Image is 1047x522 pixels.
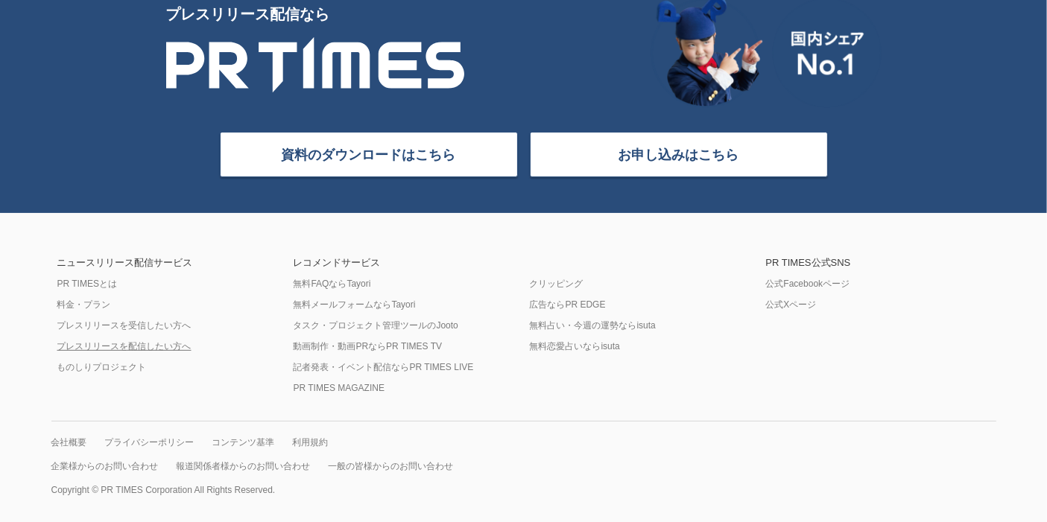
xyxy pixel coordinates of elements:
[294,382,385,394] a: PR TIMES MAGAZINE
[220,132,518,177] a: 資料のダウンロードはこちら
[51,460,159,472] a: 企業様からのお問い合わせ
[212,436,275,448] a: コンテンツ基準
[51,436,87,448] a: 会社概要
[105,436,194,448] a: プライバシーポリシー
[57,361,147,373] a: ものしりプロジェクト
[57,299,111,311] a: 料金・プラン
[530,278,583,290] a: クリッピング
[57,258,193,269] div: ニュースリリース配信サービス
[766,258,851,269] div: PR TIMES公式SNS
[294,319,458,331] a: タスク・プロジェクト管理ツールのJooto
[530,299,606,311] a: 広告ならPR EDGE
[329,460,454,472] a: 一般の皆様からのお問い合わせ
[293,436,329,448] a: 利用規約
[51,484,276,496] p: Copyright © PR TIMES Corporation All Rights Reserved.
[294,340,443,352] a: 動画制作・動画PRならPR TIMES TV
[530,132,828,177] a: お申し込みはこちら
[766,278,850,290] a: 公式Facebookページ
[294,299,416,311] a: 無料メールフォームならTayori
[766,299,817,311] a: 公式Xページ
[294,258,381,269] div: レコメンドサービス
[57,319,192,331] a: プレスリリースを受信したい方へ
[530,319,656,331] a: 無料占い・今週の運勢ならisuta
[294,278,371,290] a: 無料FAQならTayori
[57,278,117,290] a: PR TIMESとは
[166,36,464,93] img: PR TIMES
[177,460,311,472] a: 報道関係者様からのお問い合わせ
[294,361,474,373] a: 記者発表・イベント配信ならPR TIMES LIVE
[530,340,620,352] a: 無料恋愛占いならisuta
[57,340,192,352] a: プレスリリースを配信したい方へ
